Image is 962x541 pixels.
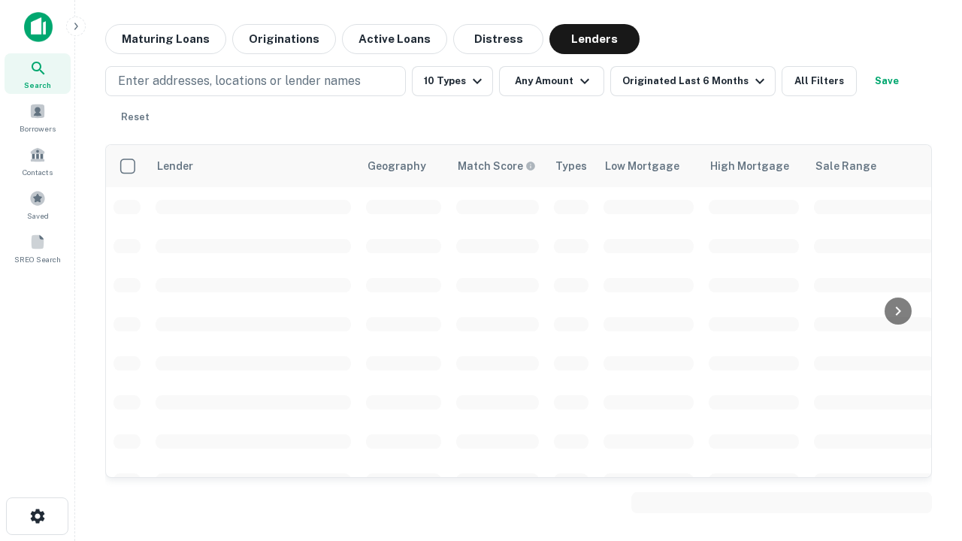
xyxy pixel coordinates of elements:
th: Types [546,145,596,187]
button: Maturing Loans [105,24,226,54]
button: 10 Types [412,66,493,96]
p: Enter addresses, locations or lender names [118,72,361,90]
img: capitalize-icon.png [24,12,53,42]
div: Capitalize uses an advanced AI algorithm to match your search with the best lender. The match sco... [458,158,536,174]
span: Saved [27,210,49,222]
div: Lender [157,157,193,175]
button: Distress [453,24,543,54]
button: Originations [232,24,336,54]
a: Saved [5,184,71,225]
button: Any Amount [499,66,604,96]
th: Capitalize uses an advanced AI algorithm to match your search with the best lender. The match sco... [449,145,546,187]
button: Active Loans [342,24,447,54]
h6: Match Score [458,158,533,174]
span: Contacts [23,166,53,178]
div: Types [555,157,587,175]
th: Geography [358,145,449,187]
div: Sale Range [815,157,876,175]
th: High Mortgage [701,145,806,187]
th: Low Mortgage [596,145,701,187]
div: Originated Last 6 Months [622,72,769,90]
a: Borrowers [5,97,71,138]
th: Lender [148,145,358,187]
a: Contacts [5,141,71,181]
button: Save your search to get updates of matches that match your search criteria. [863,66,911,96]
span: Borrowers [20,122,56,134]
a: Search [5,53,71,94]
button: Enter addresses, locations or lender names [105,66,406,96]
th: Sale Range [806,145,942,187]
iframe: Chat Widget [887,373,962,445]
a: SREO Search [5,228,71,268]
button: All Filters [782,66,857,96]
div: High Mortgage [710,157,789,175]
button: Originated Last 6 Months [610,66,776,96]
span: SREO Search [14,253,61,265]
div: Geography [368,157,426,175]
div: Low Mortgage [605,157,679,175]
span: Search [24,79,51,91]
button: Lenders [549,24,640,54]
button: Reset [111,102,159,132]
